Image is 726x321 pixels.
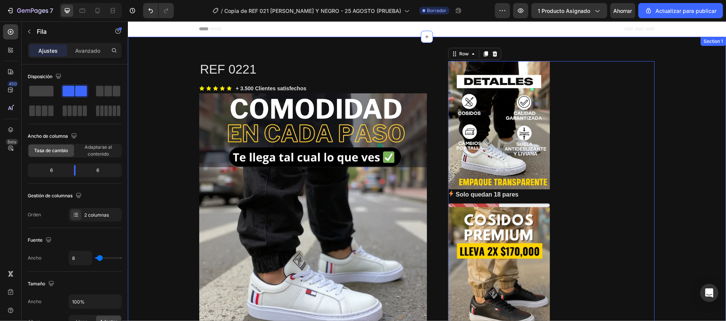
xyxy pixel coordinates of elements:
[37,27,101,36] p: Fila
[75,47,100,54] font: Avanzado
[143,3,174,18] div: Deshacer/Rehacer
[655,8,717,14] font: Actualizar para publicar
[69,295,121,308] input: Auto
[85,144,112,157] font: Adaptarse al contenido
[320,40,422,168] img: gempages_558319859004343539-a072a43c-3e8c-499b-89d8-264dbd0b1ff4.jpg
[28,193,72,198] font: Gestión de columnas
[330,29,342,36] div: Row
[9,81,17,87] font: 450
[700,284,718,302] div: Abrir Intercom Messenger
[84,212,109,218] font: 2 columnas
[39,47,58,54] font: Ajustes
[3,3,57,18] button: 7
[614,8,632,14] font: Ahorrar
[538,8,590,14] font: 1 producto asignado
[28,299,41,304] font: Ancho
[35,148,68,153] font: Tasa de cambio
[128,21,726,321] iframe: Área de diseño
[50,167,53,173] font: 6
[37,28,47,35] font: Fila
[320,186,422,313] img: gempages_558319859004343539-8b7a28e5-133d-4b80-9ea4-588fd92f72d6.webp
[28,255,41,261] font: Ancho
[224,8,401,14] font: Copia de REF 021 [PERSON_NAME] Y NEGRO - 25 AGOSTO (PRUEBA)
[28,133,68,139] font: Ancho de columna
[69,251,92,265] input: Auto
[638,3,723,18] button: Actualizar para publicar
[28,281,45,286] font: Tamaño
[221,8,223,14] font: /
[427,8,446,13] font: Borrador
[28,237,43,243] font: Fuente
[97,167,99,173] font: 6
[28,74,52,79] font: Disposición
[50,7,53,14] font: 7
[610,3,635,18] button: Ahorrar
[28,212,41,217] font: Orden
[328,168,391,179] p: Solo quedan 18 pares
[531,3,607,18] button: 1 producto asignado
[574,17,597,24] div: Section 1
[8,139,16,145] font: Beta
